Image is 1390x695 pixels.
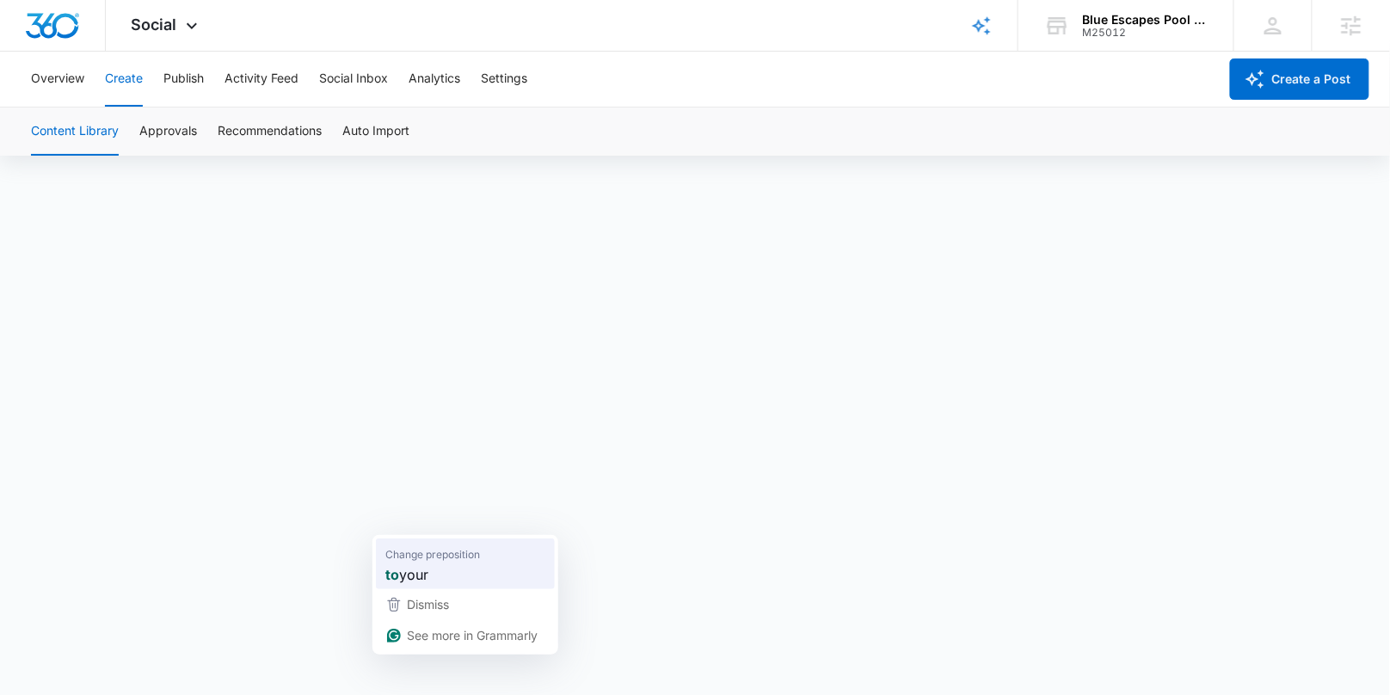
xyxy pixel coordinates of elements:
button: Auto Import [342,108,409,156]
button: Create a Post [1230,58,1369,100]
button: Social Inbox [319,52,388,107]
span: Social [132,15,177,34]
button: Recommendations [218,108,322,156]
button: Activity Feed [224,52,298,107]
button: Approvals [139,108,197,156]
button: Create [105,52,143,107]
div: account id [1083,27,1209,39]
button: Publish [163,52,204,107]
button: Content Library [31,108,119,156]
button: Analytics [409,52,460,107]
div: account name [1083,13,1209,27]
button: Settings [481,52,527,107]
button: Overview [31,52,84,107]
